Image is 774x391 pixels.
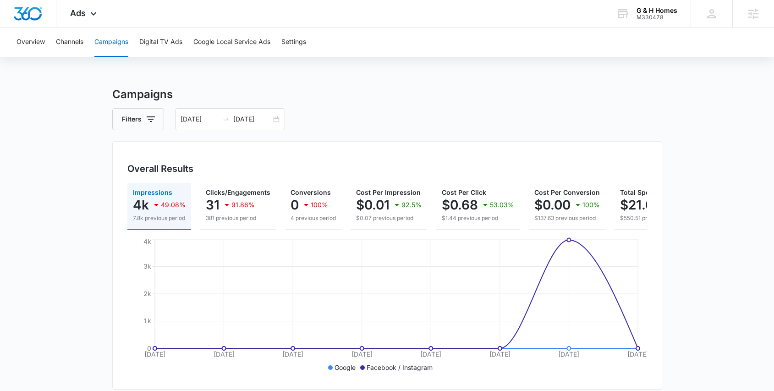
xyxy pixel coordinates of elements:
[181,114,219,124] input: Start date
[144,350,165,358] tspan: [DATE]
[637,7,677,14] div: account name
[442,198,478,212] p: $0.68
[489,350,510,358] tspan: [DATE]
[620,214,697,222] p: $550.51 previous period
[143,262,151,270] tspan: 3k
[442,188,486,196] span: Cost Per Click
[490,202,514,208] p: 53.03%
[351,350,372,358] tspan: [DATE]
[133,198,149,212] p: 4k
[534,214,600,222] p: $137.63 previous period
[112,108,164,130] button: Filters
[206,198,220,212] p: 31
[558,350,579,358] tspan: [DATE]
[112,86,662,103] h3: Campaigns
[534,188,600,196] span: Cost Per Conversion
[291,188,331,196] span: Conversions
[367,363,433,372] p: Facebook / Instagram
[233,114,271,124] input: End date
[620,188,658,196] span: Total Spend
[94,28,128,57] button: Campaigns
[356,188,421,196] span: Cost Per Impression
[637,14,677,21] div: account id
[143,317,151,325] tspan: 1k
[222,116,230,123] span: swap-right
[442,214,514,222] p: $1.44 previous period
[311,202,328,208] p: 100%
[401,202,422,208] p: 92.5%
[291,214,336,222] p: 4 previous period
[534,198,571,212] p: $0.00
[420,350,441,358] tspan: [DATE]
[582,202,600,208] p: 100%
[282,350,303,358] tspan: [DATE]
[127,162,193,176] h3: Overall Results
[133,188,172,196] span: Impressions
[147,344,151,352] tspan: 0
[627,350,648,358] tspan: [DATE]
[620,198,662,212] p: $21.04
[206,188,270,196] span: Clicks/Engagements
[143,290,151,297] tspan: 2k
[133,214,186,222] p: 7.8k previous period
[291,198,299,212] p: 0
[143,237,151,245] tspan: 4k
[222,116,230,123] span: to
[16,28,45,57] button: Overview
[70,8,86,18] span: Ads
[56,28,83,57] button: Channels
[281,28,306,57] button: Settings
[193,28,270,57] button: Google Local Service Ads
[206,214,270,222] p: 381 previous period
[356,214,422,222] p: $0.07 previous period
[213,350,234,358] tspan: [DATE]
[356,198,390,212] p: $0.01
[161,202,186,208] p: 49.08%
[231,202,255,208] p: 91.86%
[139,28,182,57] button: Digital TV Ads
[335,363,356,372] p: Google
